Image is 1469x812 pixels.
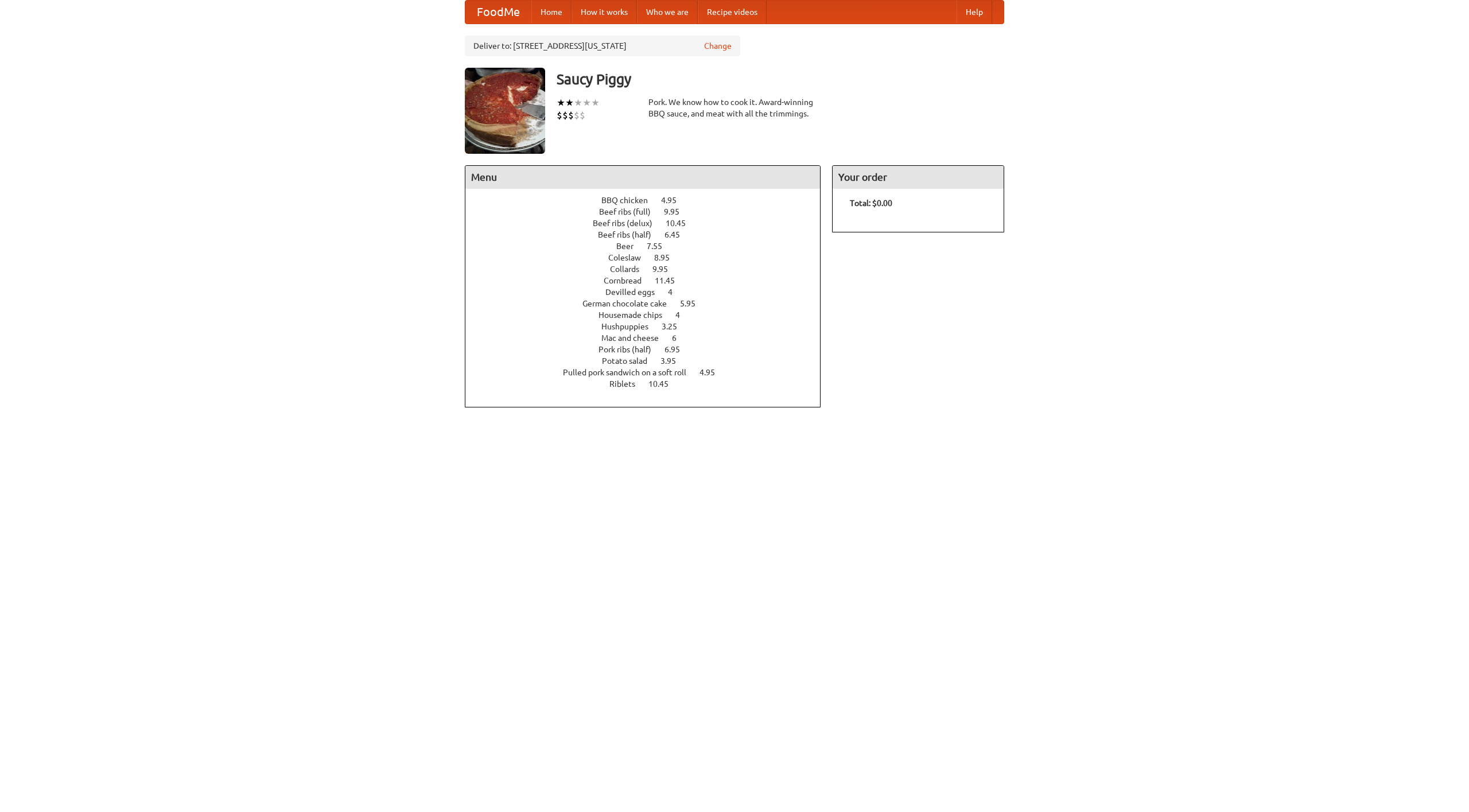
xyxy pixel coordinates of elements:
a: FoodMe [465,1,531,24]
a: Hushpuppies 3.25 [601,322,698,331]
span: 5.95 [680,299,707,308]
li: ★ [557,96,565,109]
span: Riblets [609,379,647,388]
span: Beef ribs (half) [598,230,663,239]
span: 3.25 [662,322,689,331]
span: 7.55 [647,242,674,251]
li: ★ [591,96,600,109]
li: $ [580,109,585,122]
a: Pulled pork sandwich on a soft roll 4.95 [563,368,736,377]
span: 9.95 [652,265,679,274]
li: $ [574,109,580,122]
a: Cornbread 11.45 [604,276,696,285]
span: Pulled pork sandwich on a soft roll [563,368,698,377]
span: Beer [616,242,645,251]
span: Devilled eggs [605,287,666,297]
a: Who we are [637,1,698,24]
h3: Saucy Piggy [557,68,1004,91]
a: How it works [572,1,637,24]
a: German chocolate cake 5.95 [582,299,717,308]
a: Beef ribs (delux) 10.45 [593,219,707,228]
span: Beef ribs (delux) [593,219,664,228]
span: 3.95 [660,356,687,366]
li: ★ [565,96,574,109]
span: 4 [668,287,684,297]
span: 6 [672,333,688,343]
span: Collards [610,265,651,274]
a: Housemade chips 4 [599,310,701,320]
a: Collards 9.95 [610,265,689,274]
h4: Menu [465,166,820,189]
li: $ [568,109,574,122]
span: Housemade chips [599,310,674,320]
a: Recipe videos [698,1,767,24]
span: German chocolate cake [582,299,678,308]
h4: Your order [833,166,1004,189]
span: Potato salad [602,356,659,366]
span: 8.95 [654,253,681,262]
span: 10.45 [648,379,680,388]
div: Pork. We know how to cook it. Award-winning BBQ sauce, and meat with all the trimmings. [648,96,821,119]
li: ★ [582,96,591,109]
a: Beef ribs (full) 9.95 [599,207,701,216]
span: Beef ribs (full) [599,207,662,216]
span: 11.45 [655,276,686,285]
span: 9.95 [664,207,691,216]
span: Hushpuppies [601,322,660,331]
a: Pork ribs (half) 6.95 [599,345,701,354]
span: 10.45 [666,219,697,228]
a: Coleslaw 8.95 [608,253,691,262]
span: Coleslaw [608,253,652,262]
span: 4.95 [699,368,726,377]
a: Help [957,1,992,24]
span: 6.45 [664,230,691,239]
span: Mac and cheese [601,333,670,343]
span: Pork ribs (half) [599,345,663,354]
span: 6.95 [664,345,691,354]
li: ★ [574,96,582,109]
img: angular.jpg [465,68,545,154]
a: Riblets 10.45 [609,379,690,388]
li: $ [562,109,568,122]
a: Home [531,1,572,24]
span: 4.95 [661,196,688,205]
li: $ [557,109,562,122]
div: Deliver to: [STREET_ADDRESS][US_STATE] [465,36,740,56]
a: Change [704,40,732,52]
span: 4 [675,310,691,320]
a: Beer 7.55 [616,242,683,251]
a: Potato salad 3.95 [602,356,697,366]
span: Cornbread [604,276,653,285]
b: Total: $0.00 [850,199,892,208]
a: Devilled eggs 4 [605,287,694,297]
a: Mac and cheese 6 [601,333,698,343]
a: BBQ chicken 4.95 [601,196,698,205]
span: BBQ chicken [601,196,659,205]
a: Beef ribs (half) 6.45 [598,230,701,239]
